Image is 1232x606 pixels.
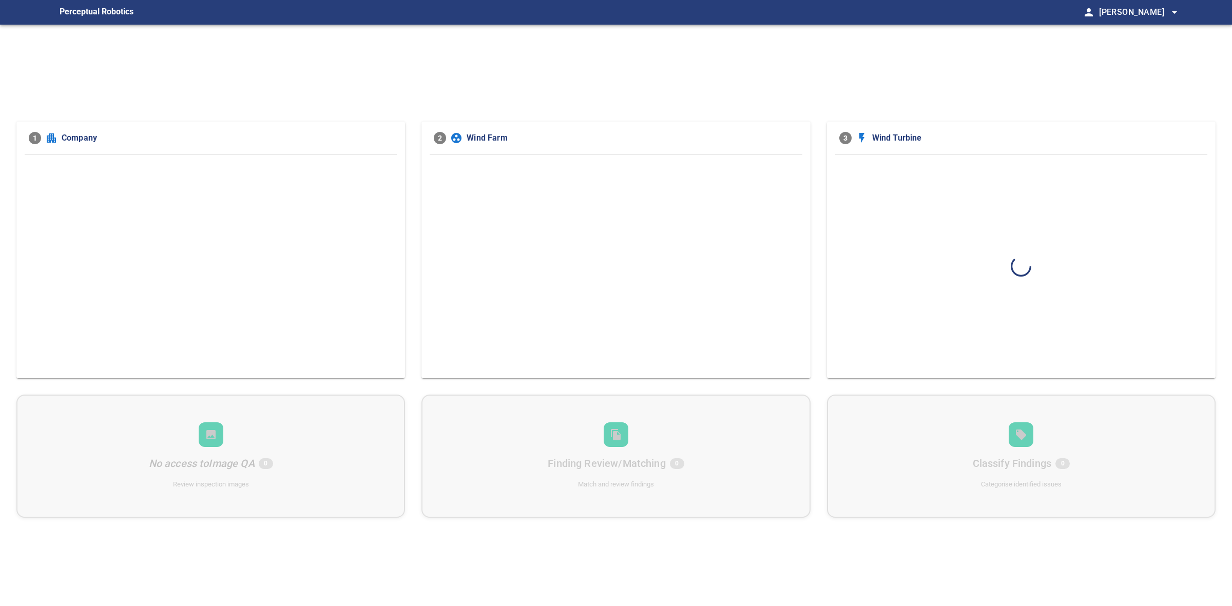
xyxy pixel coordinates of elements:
[434,132,446,144] span: 2
[62,132,393,144] span: Company
[1095,2,1181,23] button: [PERSON_NAME]
[1099,5,1181,19] span: [PERSON_NAME]
[1168,6,1181,18] span: arrow_drop_down
[839,132,852,144] span: 3
[872,132,1203,144] span: Wind Turbine
[60,4,133,21] figcaption: Perceptual Robotics
[1083,6,1095,18] span: person
[29,132,41,144] span: 1
[467,132,798,144] span: Wind Farm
